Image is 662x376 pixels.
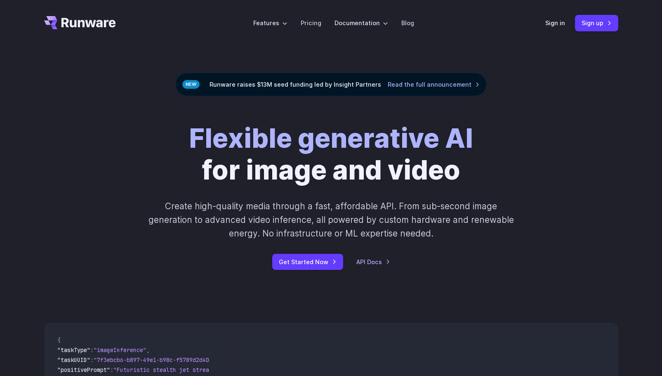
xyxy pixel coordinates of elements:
span: "imageInference" [94,346,146,354]
span: "Futuristic stealth jet streaking through a neon-lit cityscape with glowing purple exhaust" [113,366,414,374]
span: "taskUUID" [57,356,90,364]
h1: for image and video [189,123,473,186]
strong: Flexible generative AI [189,122,473,154]
span: : [110,366,113,374]
a: Go to / [44,16,116,29]
label: Features [253,18,287,28]
a: Sign in [545,18,565,28]
a: Sign up [575,15,618,31]
span: "taskType" [57,346,90,354]
span: "7f3ebcb6-b897-49e1-b98c-f5789d2d40d7" [94,356,219,364]
a: API Docs [356,257,390,267]
span: { [57,336,61,344]
span: , [146,346,150,354]
a: Pricing [301,18,321,28]
span: : [90,346,94,354]
a: Get Started Now [272,254,343,270]
p: Create high-quality media through a fast, affordable API. From sub-second image generation to adv... [147,199,515,241]
div: Runware raises $13M seed funding led by Insight Partners [175,73,487,96]
span: : [90,356,94,364]
a: Read the full announcement [388,80,480,89]
span: "positivePrompt" [57,366,110,374]
a: Blog [401,18,414,28]
label: Documentation [335,18,388,28]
